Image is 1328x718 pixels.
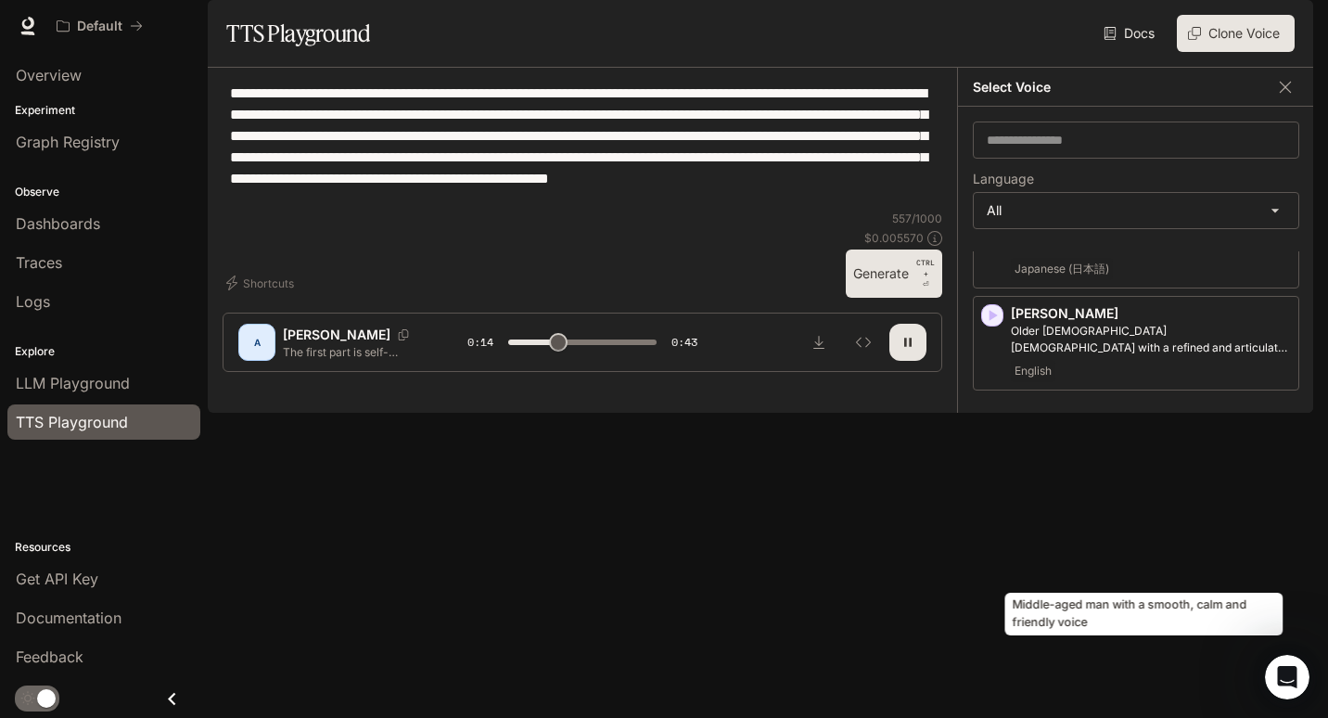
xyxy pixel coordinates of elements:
span: 0:14 [467,333,493,352]
p: Language [973,173,1034,186]
div: All [974,193,1298,228]
p: ⏎ [916,257,935,290]
button: Shortcuts [223,268,301,298]
p: CTRL + [916,257,935,279]
button: Clone Voice [1177,15,1295,52]
span: English [1011,360,1055,382]
p: [PERSON_NAME] [283,326,390,344]
p: [PERSON_NAME] [1011,304,1291,323]
button: Copy Voice ID [390,329,416,340]
p: 557 / 1000 [892,211,942,226]
span: Japanese (日本語) [1011,258,1113,280]
button: All workspaces [48,7,151,45]
a: Docs [1100,15,1162,52]
p: Older British male with a refined and articulate voice [1011,323,1291,356]
div: Middle-aged man with a smooth, calm and friendly voice [1005,593,1283,635]
span: 0:43 [671,333,697,352]
div: A [242,327,272,357]
p: The first part is self-introduction. I’m [PERSON_NAME] [PERSON_NAME], my Student ID is 25097508D.... [283,344,423,360]
h1: TTS Playground [226,15,370,52]
p: Default [77,19,122,34]
button: Inspect [845,324,882,361]
button: Download audio [800,324,837,361]
button: GenerateCTRL +⏎ [846,250,942,298]
iframe: Intercom live chat [1265,655,1309,699]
